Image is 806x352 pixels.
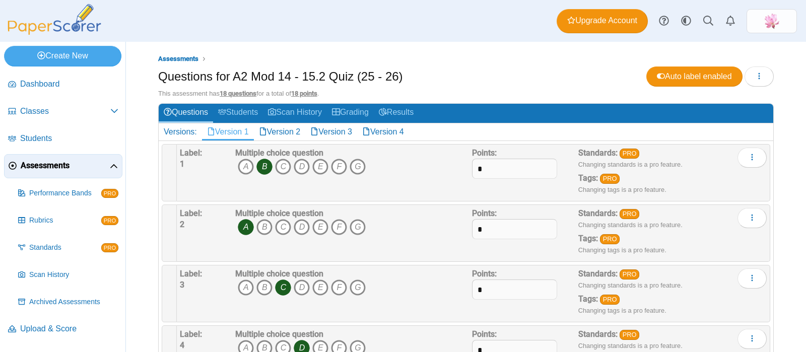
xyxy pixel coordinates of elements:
[312,219,328,235] i: E
[567,15,637,26] span: Upgrade Account
[238,219,254,235] i: A
[4,73,122,97] a: Dashboard
[180,329,202,339] b: Label:
[747,9,797,33] a: ps.MuGhfZT6iQwmPTCC
[620,149,639,159] a: PRO
[101,216,118,225] span: PRO
[578,281,683,289] small: Changing standards is a pro feature.
[20,323,118,334] span: Upload & Score
[331,159,347,175] i: F
[737,148,767,168] button: More options
[20,106,110,117] span: Classes
[21,160,110,171] span: Assessments
[719,10,742,32] a: Alerts
[220,90,256,97] u: 18 questions
[620,209,639,219] a: PRO
[350,159,366,175] i: G
[578,173,598,183] b: Tags:
[578,208,618,218] b: Standards:
[101,189,118,198] span: PRO
[472,208,497,218] b: Points:
[578,148,618,158] b: Standards:
[235,148,323,158] b: Multiple choice question
[578,246,666,254] small: Changing tags is a pro feature.
[312,279,328,296] i: E
[238,279,254,296] i: A
[764,13,780,29] span: Xinmei Li
[213,104,263,122] a: Students
[180,269,202,278] b: Label:
[374,104,419,122] a: Results
[350,219,366,235] i: G
[600,174,620,184] a: PRO
[472,148,497,158] b: Points:
[29,297,118,307] span: Archived Assessments
[14,181,122,205] a: Performance Bands PRO
[275,219,291,235] i: C
[101,243,118,252] span: PRO
[331,279,347,296] i: F
[4,100,122,124] a: Classes
[159,123,202,140] div: Versions:
[14,290,122,314] a: Archived Assessments
[4,46,121,66] a: Create New
[158,68,403,85] h1: Questions for A2 Mod 14 - 15.2 Quiz (25 - 26)
[578,186,666,193] small: Changing tags is a pro feature.
[4,317,122,341] a: Upload & Score
[202,123,254,140] a: Version 1
[235,208,323,218] b: Multiple choice question
[4,154,122,178] a: Assessments
[4,28,105,36] a: PaperScorer
[235,329,323,339] b: Multiple choice question
[331,219,347,235] i: F
[294,219,310,235] i: D
[764,13,780,29] img: ps.MuGhfZT6iQwmPTCC
[4,4,105,35] img: PaperScorer
[578,234,598,243] b: Tags:
[14,236,122,260] a: Standards PRO
[180,148,202,158] b: Label:
[256,219,273,235] i: B
[578,342,683,349] small: Changing standards is a pro feature.
[600,234,620,244] a: PRO
[20,79,118,90] span: Dashboard
[620,269,639,279] a: PRO
[158,55,198,62] span: Assessments
[646,66,743,87] a: Auto label enabled
[737,329,767,349] button: More options
[578,269,618,278] b: Standards:
[180,280,184,290] b: 3
[235,269,323,278] b: Multiple choice question
[29,243,101,253] span: Standards
[14,263,122,287] a: Scan History
[472,269,497,278] b: Points:
[600,295,620,305] a: PRO
[578,307,666,314] small: Changing tags is a pro feature.
[4,127,122,151] a: Students
[327,104,374,122] a: Grading
[557,9,648,33] a: Upgrade Account
[263,104,327,122] a: Scan History
[578,161,683,168] small: Changing standards is a pro feature.
[357,123,409,140] a: Version 4
[291,90,317,97] u: 18 points
[578,294,598,304] b: Tags:
[180,159,184,169] b: 1
[180,220,184,229] b: 2
[294,279,310,296] i: D
[159,104,213,122] a: Questions
[180,208,202,218] b: Label:
[305,123,357,140] a: Version 3
[620,330,639,340] a: PRO
[657,72,732,81] span: Auto label enabled
[472,329,497,339] b: Points:
[256,279,273,296] i: B
[578,221,683,229] small: Changing standards is a pro feature.
[578,329,618,339] b: Standards:
[20,133,118,144] span: Students
[294,159,310,175] i: D
[29,216,101,226] span: Rubrics
[350,279,366,296] i: G
[14,208,122,233] a: Rubrics PRO
[256,159,273,175] i: B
